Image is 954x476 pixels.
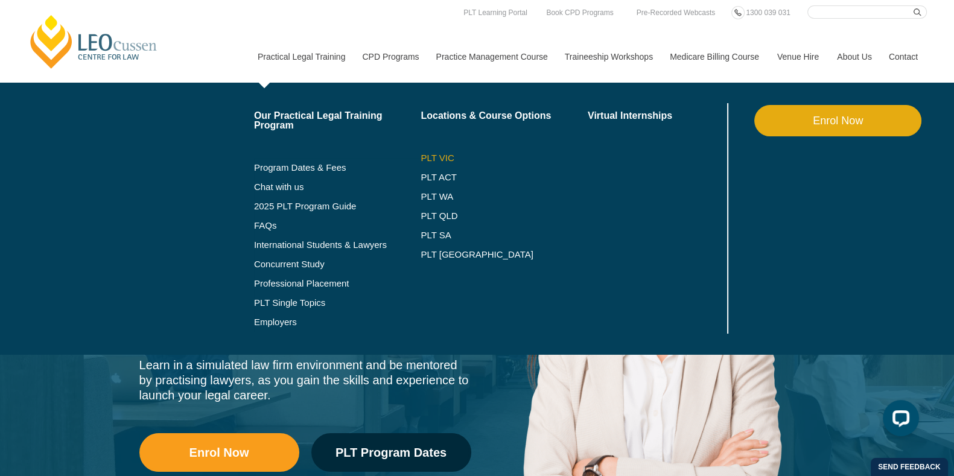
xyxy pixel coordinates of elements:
a: Chat with us [254,182,421,192]
a: Employers [254,317,421,327]
a: PLT WA [421,192,558,202]
a: PLT VIC [421,153,588,163]
a: About Us [828,31,880,83]
a: FAQs [254,221,421,230]
a: Venue Hire [768,31,828,83]
a: PLT QLD [421,211,588,221]
a: PLT SA [421,230,588,240]
a: Contact [880,31,927,83]
a: Traineeship Workshops [556,31,661,83]
a: 2025 PLT Program Guide [254,202,391,211]
span: PLT Program Dates [335,446,447,459]
a: Virtual Internships [588,111,725,121]
a: International Students & Lawyers [254,240,421,250]
a: Book CPD Programs [543,6,616,19]
a: Enrol Now [754,105,921,136]
a: Program Dates & Fees [254,163,421,173]
a: Concurrent Study [254,259,421,269]
a: Practical Legal Training [249,31,354,83]
a: PLT ACT [421,173,588,182]
iframe: LiveChat chat widget [873,395,924,446]
a: PLT Single Topics [254,298,421,308]
a: PLT Program Dates [311,433,471,472]
a: Pre-Recorded Webcasts [634,6,719,19]
a: PLT Learning Portal [460,6,530,19]
a: Enrol Now [139,433,299,472]
a: Professional Placement [254,279,421,288]
a: Medicare Billing Course [661,31,768,83]
a: 1300 039 031 [743,6,793,19]
a: Practice Management Course [427,31,556,83]
a: CPD Programs [353,31,427,83]
a: [PERSON_NAME] Centre for Law [27,13,161,70]
a: PLT [GEOGRAPHIC_DATA] [421,250,588,259]
div: Learn in a simulated law firm environment and be mentored by practising lawyers, as you gain the ... [139,358,471,403]
a: Our Practical Legal Training Program [254,111,421,130]
span: Enrol Now [189,446,249,459]
span: 1300 039 031 [746,8,790,17]
a: Locations & Course Options [421,111,588,121]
